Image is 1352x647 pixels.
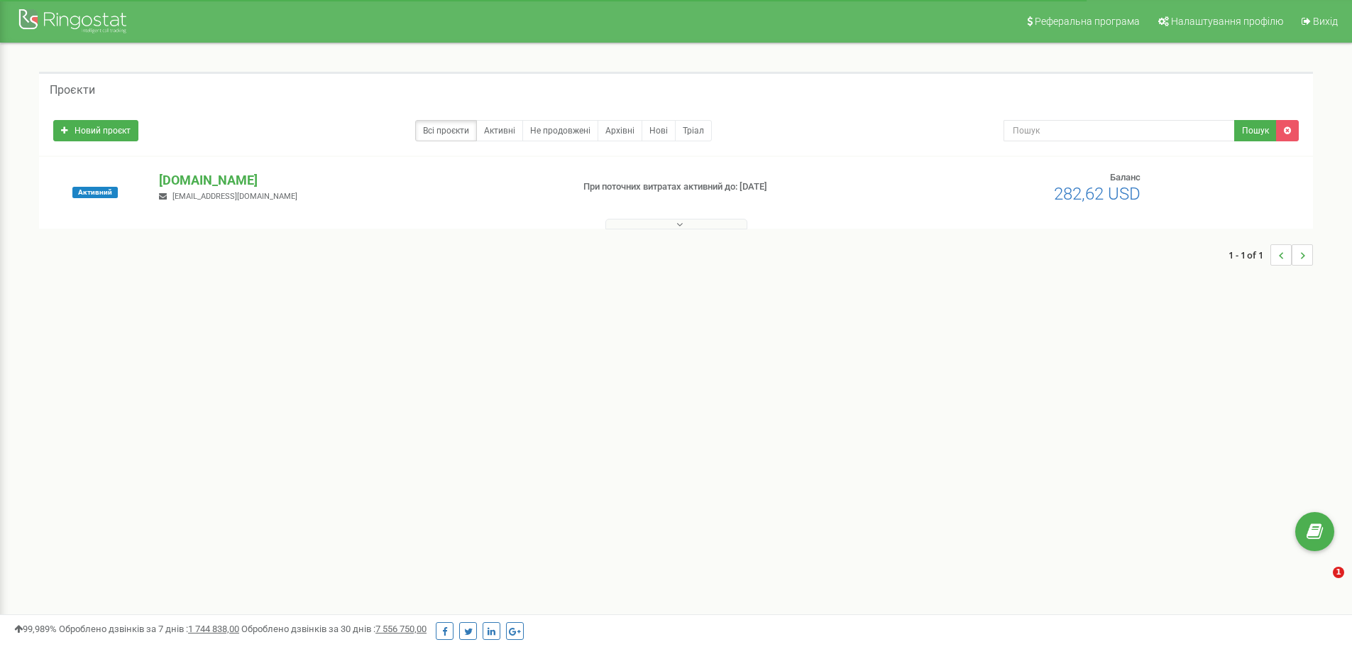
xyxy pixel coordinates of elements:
span: Баланс [1110,172,1141,183]
iframe: Intercom live chat [1304,567,1338,601]
u: 7 556 750,00 [375,624,427,634]
span: Реферальна програма [1035,16,1140,27]
button: Пошук [1234,120,1277,141]
a: Новий проєкт [53,120,138,141]
h5: Проєкти [50,84,95,97]
span: 99,989% [14,624,57,634]
span: 1 - 1 of 1 [1229,244,1270,266]
a: Архівні [598,120,642,141]
span: Вихід [1313,16,1338,27]
span: 282,62 USD [1054,184,1141,204]
a: Нові [642,120,676,141]
span: [EMAIL_ADDRESS][DOMAIN_NAME] [172,192,297,201]
a: Активні [476,120,523,141]
span: Налаштування профілю [1171,16,1283,27]
nav: ... [1229,230,1313,280]
span: Активний [72,187,118,198]
a: Всі проєкти [415,120,477,141]
input: Пошук [1004,120,1235,141]
span: Оброблено дзвінків за 7 днів : [59,624,239,634]
span: 1 [1333,567,1344,578]
span: Оброблено дзвінків за 30 днів : [241,624,427,634]
u: 1 744 838,00 [188,624,239,634]
p: [DOMAIN_NAME] [159,171,560,190]
p: При поточних витратах активний до: [DATE] [583,180,879,194]
a: Не продовжені [522,120,598,141]
a: Тріал [675,120,712,141]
